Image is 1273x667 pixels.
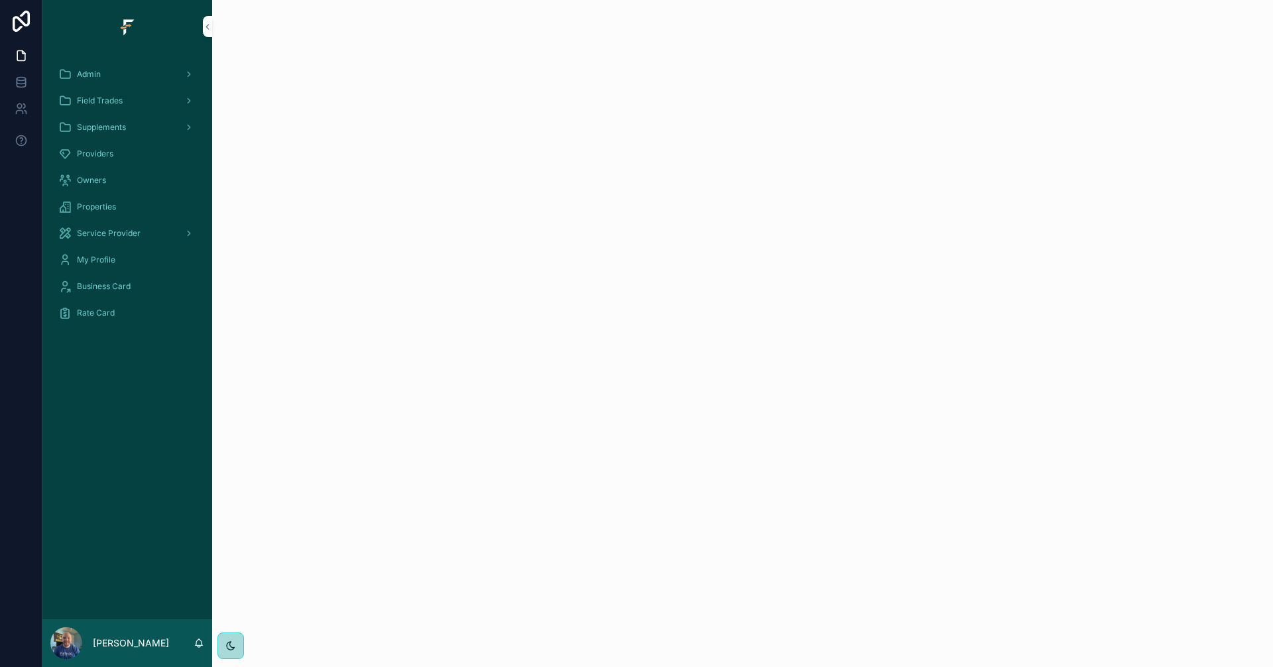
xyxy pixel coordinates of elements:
[50,274,204,298] a: Business Card
[50,248,204,272] a: My Profile
[50,301,204,325] a: Rate Card
[50,115,204,139] a: Supplements
[50,142,204,166] a: Providers
[77,175,106,186] span: Owners
[50,168,204,192] a: Owners
[117,16,138,37] img: App logo
[77,255,115,265] span: My Profile
[50,62,204,86] a: Admin
[77,122,126,133] span: Supplements
[77,202,116,212] span: Properties
[77,281,131,292] span: Business Card
[77,69,101,80] span: Admin
[50,195,204,219] a: Properties
[77,228,141,239] span: Service Provider
[77,308,115,318] span: Rate Card
[77,149,113,159] span: Providers
[93,637,169,650] p: [PERSON_NAME]
[77,95,123,106] span: Field Trades
[50,221,204,245] a: Service Provider
[42,53,212,342] div: scrollable content
[50,89,204,113] a: Field Trades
